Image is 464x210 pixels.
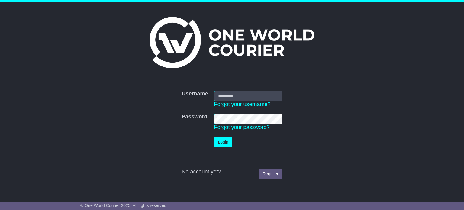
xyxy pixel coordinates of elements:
[182,169,282,175] div: No account yet?
[214,137,232,147] button: Login
[214,124,270,130] a: Forgot your password?
[214,101,271,107] a: Forgot your username?
[182,91,208,97] label: Username
[259,169,282,179] a: Register
[182,114,207,120] label: Password
[80,203,168,208] span: © One World Courier 2025. All rights reserved.
[150,17,314,68] img: One World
